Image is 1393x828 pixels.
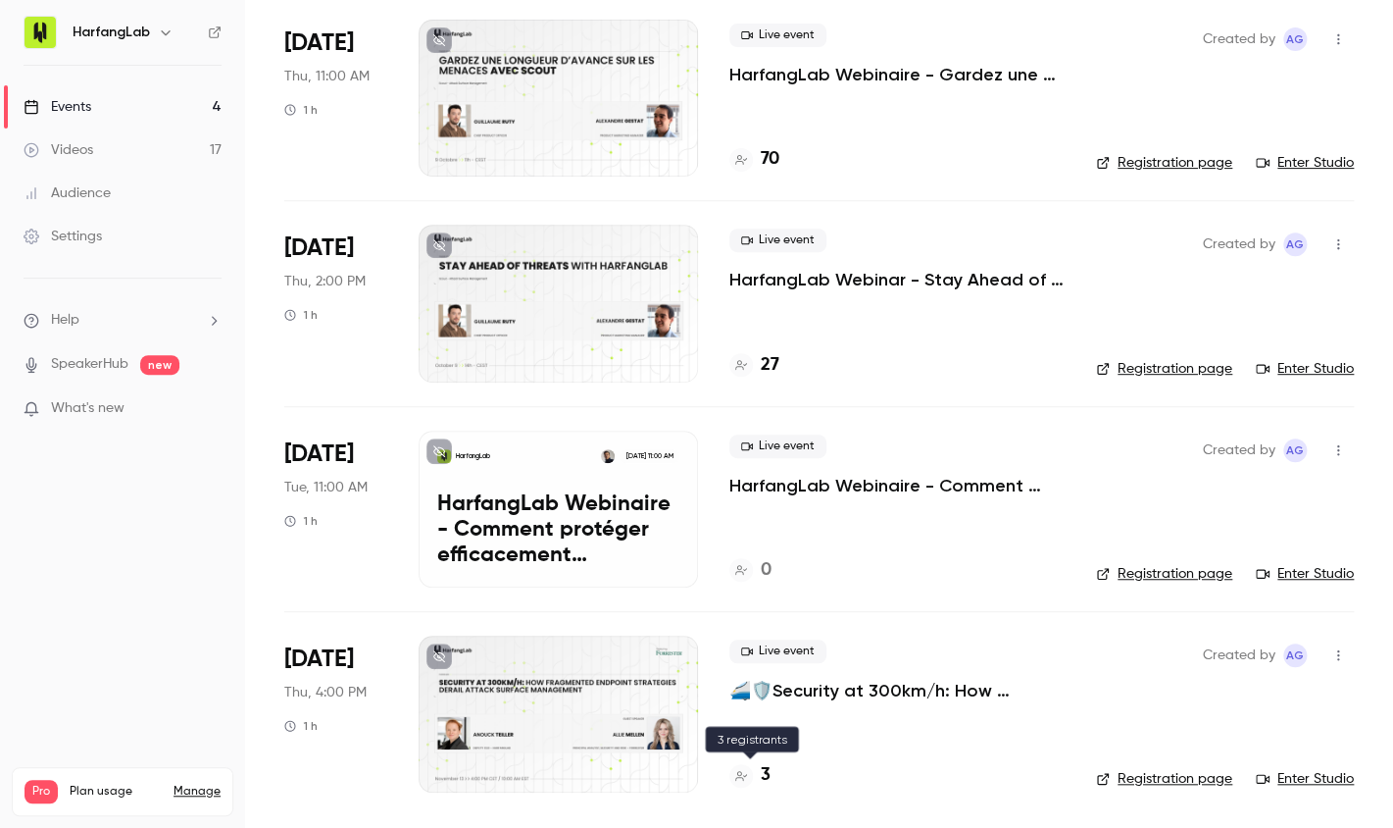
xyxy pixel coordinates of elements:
[51,310,79,331] span: Help
[1203,644,1275,667] span: Created by
[1286,439,1304,462] span: AG
[729,762,771,789] a: 3
[51,398,124,419] span: What's new
[729,24,826,47] span: Live event
[1256,564,1354,584] a: Enter Studio
[437,492,679,568] p: HarfangLab Webinaire - Comment protéger efficacement l’enseignement supérieur contre les cyberatt...
[1096,769,1232,789] a: Registration page
[284,644,354,675] span: [DATE]
[284,67,370,86] span: Thu, 11:00 AM
[729,63,1065,86] a: HarfangLab Webinaire - Gardez une longueur d’avance sur les menaces avec HarfangLab Scout
[284,718,318,734] div: 1 h
[620,449,678,463] span: [DATE] 11:00 AM
[1286,233,1304,256] span: AG
[601,449,615,463] img: Florian Le Roux
[761,762,771,789] h4: 3
[284,272,366,291] span: Thu, 2:00 PM
[1096,153,1232,173] a: Registration page
[25,17,56,48] img: HarfangLab
[284,683,367,702] span: Thu, 4:00 PM
[761,352,779,379] h4: 27
[284,439,354,470] span: [DATE]
[729,268,1065,291] a: HarfangLab Webinar - Stay Ahead of Threats with HarfangLab Scout
[284,513,318,529] div: 1 h
[729,229,826,252] span: Live event
[198,400,222,418] iframe: Noticeable Trigger
[456,451,490,461] p: HarfangLab
[729,352,779,379] a: 27
[24,97,91,117] div: Events
[284,307,318,323] div: 1 h
[284,233,354,264] span: [DATE]
[140,355,179,375] span: new
[419,431,698,588] a: HarfangLab Webinaire - Comment protéger efficacement l’enseignement supérieur contre les cyberatt...
[1286,644,1304,667] span: AG
[1256,769,1354,789] a: Enter Studio
[1286,27,1304,51] span: AG
[284,20,387,177] div: Oct 9 Thu, 11:00 AM (Europe/Paris)
[1283,644,1307,667] span: Alexandre Gestat
[284,102,318,118] div: 1 h
[174,784,221,800] a: Manage
[1203,233,1275,256] span: Created by
[24,183,111,203] div: Audience
[1256,153,1354,173] a: Enter Studio
[284,478,368,497] span: Tue, 11:00 AM
[24,140,93,160] div: Videos
[729,557,771,584] a: 0
[729,640,826,663] span: Live event
[1283,233,1307,256] span: Alexandre Gestat
[729,474,1065,497] a: HarfangLab Webinaire - Comment protéger efficacement l’enseignement supérieur contre les cyberatt...
[729,679,1065,702] a: 🚄🛡️Security at 300km/h: How Fragmented Endpoint Strategies Derail Attack Surface Management ?
[1283,27,1307,51] span: Alexandre Gestat
[1203,27,1275,51] span: Created by
[729,146,779,173] a: 70
[24,227,102,246] div: Settings
[284,431,387,588] div: Oct 21 Tue, 11:00 AM (Europe/Paris)
[729,435,826,458] span: Live event
[761,146,779,173] h4: 70
[761,557,771,584] h4: 0
[73,23,150,42] h6: HarfangLab
[1256,359,1354,379] a: Enter Studio
[70,784,162,800] span: Plan usage
[51,354,128,375] a: SpeakerHub
[1096,359,1232,379] a: Registration page
[25,780,58,803] span: Pro
[1283,439,1307,462] span: Alexandre Gestat
[284,225,387,382] div: Oct 9 Thu, 2:00 PM (Europe/Paris)
[284,636,387,793] div: Nov 13 Thu, 4:00 PM (Europe/Paris)
[1203,439,1275,462] span: Created by
[284,27,354,59] span: [DATE]
[24,310,222,331] li: help-dropdown-opener
[1096,564,1232,584] a: Registration page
